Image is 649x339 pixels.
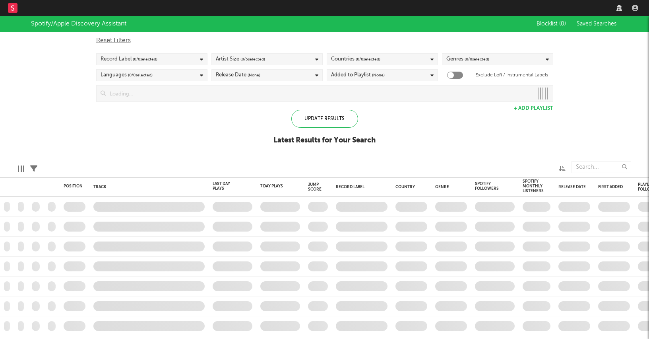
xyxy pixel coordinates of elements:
span: ( 0 ) [559,21,566,27]
div: Track [93,185,201,189]
input: Loading... [106,86,533,101]
button: Saved Searches [574,21,618,27]
span: ( 0 / 0 selected) [356,55,380,64]
div: Jump Score [308,182,322,192]
div: Record Label [101,55,157,64]
span: (None) [248,70,260,80]
div: Edit Columns [18,157,24,180]
button: + Add Playlist [514,106,553,111]
div: Countries [331,55,380,64]
div: Position [64,184,83,189]
div: Release Date [216,70,260,80]
div: Artist Size [216,55,265,64]
span: ( 0 / 5 selected) [240,55,265,64]
span: ( 0 / 0 selected) [465,55,489,64]
span: ( 0 / 0 selected) [128,70,153,80]
span: Saved Searches [577,21,618,27]
label: Exclude Lofi / Instrumental Labels [475,70,548,80]
button: Filter by Spotify Followers [507,182,515,190]
div: Record Label [336,185,384,189]
div: Last Day Plays [213,181,240,191]
div: 7 Day Plays [260,184,288,189]
button: Filter by Jump Score [325,183,333,191]
div: Update Results [291,110,358,128]
div: Filters [30,157,37,180]
button: Filter by Last Day Plays [244,182,252,190]
div: Latest Results for Your Search [273,136,376,145]
button: Filter by Position [87,182,95,190]
div: Spotify Monthly Listeners [523,179,544,193]
span: (None) [372,70,385,80]
div: Country [395,185,423,189]
div: Reset Filters [96,36,553,45]
button: Filter by Spotify Monthly Listeners [548,182,556,190]
div: First Added [598,185,626,189]
div: Languages [101,70,153,80]
div: Genre [435,185,463,189]
div: Spotify Followers [475,181,503,191]
div: Genres [446,55,489,64]
div: Release Date [558,185,586,189]
button: Filter by 7 Day Plays [292,182,300,190]
input: Search... [572,161,631,173]
div: Spotify/Apple Discovery Assistant [31,19,126,29]
span: Blocklist [537,21,566,27]
span: ( 0 / 6 selected) [133,55,157,64]
div: Added to Playlist [331,70,385,80]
